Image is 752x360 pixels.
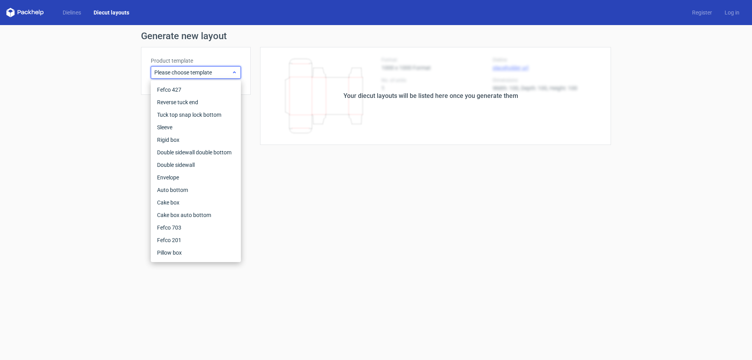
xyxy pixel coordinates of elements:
div: Fefco 201 [154,234,238,246]
div: Fefco 703 [154,221,238,234]
div: Double sidewall double bottom [154,146,238,159]
a: Register [686,9,718,16]
div: Double sidewall [154,159,238,171]
div: Your diecut layouts will be listed here once you generate them [343,91,518,101]
div: Rigid box [154,134,238,146]
div: Pillow box [154,246,238,259]
div: Auto bottom [154,184,238,196]
span: Please choose template [154,69,231,76]
div: Fefco 427 [154,83,238,96]
div: Tuck top snap lock bottom [154,109,238,121]
a: Diecut layouts [87,9,136,16]
div: Envelope [154,171,238,184]
div: Sleeve [154,121,238,134]
div: Cake box [154,196,238,209]
h1: Generate new layout [141,31,611,41]
a: Dielines [56,9,87,16]
a: Log in [718,9,746,16]
label: Product template [151,57,241,65]
div: Cake box auto bottom [154,209,238,221]
div: Reverse tuck end [154,96,238,109]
